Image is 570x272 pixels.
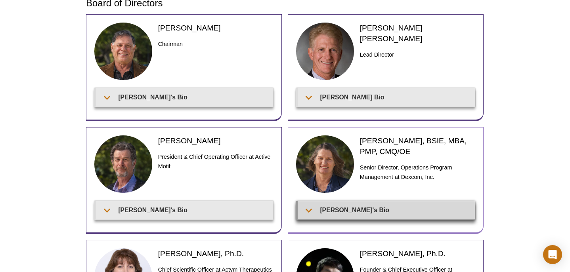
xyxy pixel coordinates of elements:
img: Joe headshot [94,23,152,80]
h3: President & Chief Operating Officer at Active Motif [158,152,274,171]
h2: [PERSON_NAME], Ph.D. [360,248,475,259]
h2: [PERSON_NAME] [158,23,274,33]
h3: Lead Director [360,50,475,59]
summary: [PERSON_NAME] Bio [298,88,475,106]
div: Open Intercom Messenger [543,245,562,264]
img: Tammy Brach headshot [296,135,354,193]
h2: [PERSON_NAME], BSIE, MBA, PMP, CMQ/OE [360,135,475,157]
img: Ted DeFrank headshot [94,135,152,193]
summary: [PERSON_NAME]'s Bio [96,88,273,106]
img: Wainwright headshot [296,23,354,80]
summary: [PERSON_NAME]'s Bio [96,201,273,219]
h2: [PERSON_NAME] [PERSON_NAME] [360,23,475,44]
h3: Chairman [158,39,274,49]
h2: [PERSON_NAME] [158,135,274,146]
h3: Senior Director, Operations Program Management at Dexcom, Inc. [360,163,475,182]
h2: [PERSON_NAME], Ph.D. [158,248,274,259]
summary: [PERSON_NAME]'s Bio [298,201,475,219]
